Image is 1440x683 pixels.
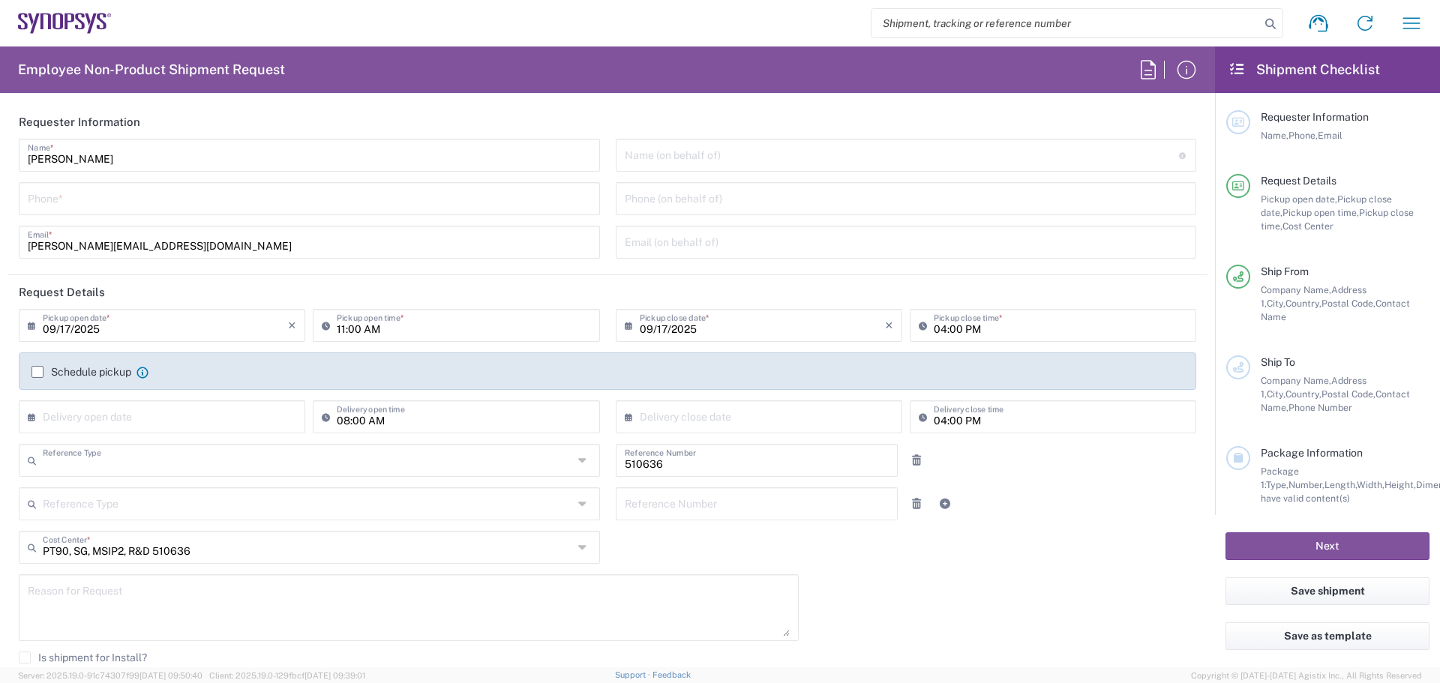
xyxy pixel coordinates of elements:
[18,61,285,79] h2: Employee Non-Product Shipment Request
[615,670,652,679] a: Support
[1357,479,1384,490] span: Width,
[288,313,296,337] i: ×
[1261,356,1295,368] span: Ship To
[1261,193,1337,205] span: Pickup open date,
[1191,669,1422,682] span: Copyright © [DATE]-[DATE] Agistix Inc., All Rights Reserved
[871,9,1260,37] input: Shipment, tracking or reference number
[1261,375,1331,386] span: Company Name,
[19,115,140,130] h2: Requester Information
[1225,577,1429,605] button: Save shipment
[1282,220,1333,232] span: Cost Center
[1261,265,1309,277] span: Ship From
[1324,479,1357,490] span: Length,
[885,313,893,337] i: ×
[906,450,927,471] a: Remove Reference
[1266,479,1288,490] span: Type,
[1288,402,1352,413] span: Phone Number
[1267,298,1285,309] span: City,
[1318,130,1342,141] span: Email
[209,671,365,680] span: Client: 2025.19.0-129fbcf
[1288,130,1318,141] span: Phone,
[1225,622,1429,650] button: Save as template
[1228,61,1380,79] h2: Shipment Checklist
[139,671,202,680] span: [DATE] 09:50:40
[18,671,202,680] span: Server: 2025.19.0-91c74307f99
[1261,130,1288,141] span: Name,
[31,366,131,378] label: Schedule pickup
[1285,298,1321,309] span: Country,
[1261,111,1369,123] span: Requester Information
[1261,284,1331,295] span: Company Name,
[19,652,147,664] label: Is shipment for Install?
[1288,479,1324,490] span: Number,
[1321,388,1375,400] span: Postal Code,
[1282,207,1359,218] span: Pickup open time,
[934,493,955,514] a: Add Reference
[1384,479,1416,490] span: Height,
[652,670,691,679] a: Feedback
[1267,388,1285,400] span: City,
[1225,532,1429,560] button: Next
[1261,466,1299,490] span: Package 1:
[19,285,105,300] h2: Request Details
[1321,298,1375,309] span: Postal Code,
[1285,388,1321,400] span: Country,
[1261,175,1336,187] span: Request Details
[906,493,927,514] a: Remove Reference
[304,671,365,680] span: [DATE] 09:39:01
[1261,447,1363,459] span: Package Information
